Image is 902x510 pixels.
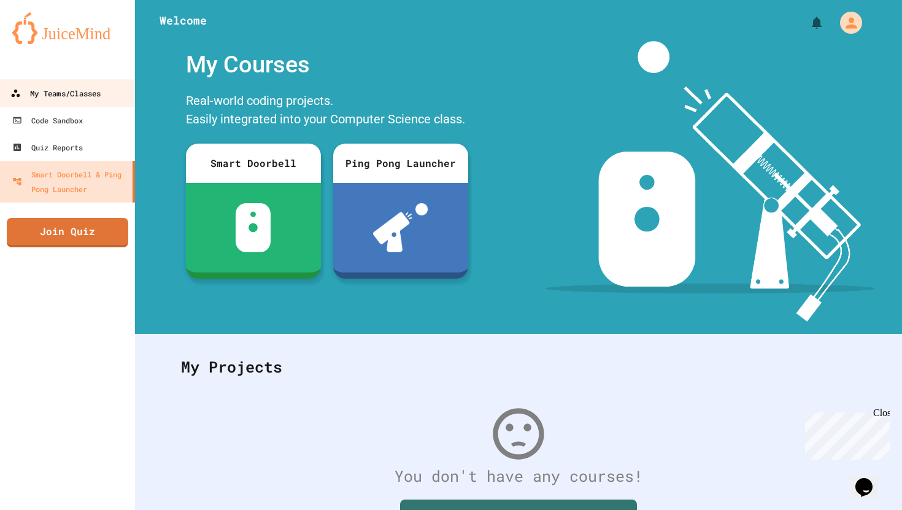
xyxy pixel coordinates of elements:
[787,12,827,33] div: My Notifications
[7,218,128,247] a: Join Quiz
[12,167,128,196] div: Smart Doorbell & Ping Pong Launcher
[169,343,868,391] div: My Projects
[169,465,868,488] div: You don't have any courses!
[180,41,474,88] div: My Courses
[186,144,321,183] div: Smart Doorbell
[800,408,890,460] iframe: chat widget
[12,113,83,128] div: Code Sandbox
[333,144,468,183] div: Ping Pong Launcher
[180,88,474,134] div: Real-world coding projects. Easily integrated into your Computer Science class.
[12,12,123,44] img: logo-orange.svg
[545,41,874,322] img: banner-image-my-projects.png
[850,461,890,498] iframe: chat widget
[373,203,428,252] img: ppl-with-ball.png
[236,203,271,252] img: sdb-white.svg
[827,9,865,37] div: My Account
[5,5,85,78] div: Chat with us now!Close
[10,86,101,101] div: My Teams/Classes
[12,140,83,155] div: Quiz Reports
